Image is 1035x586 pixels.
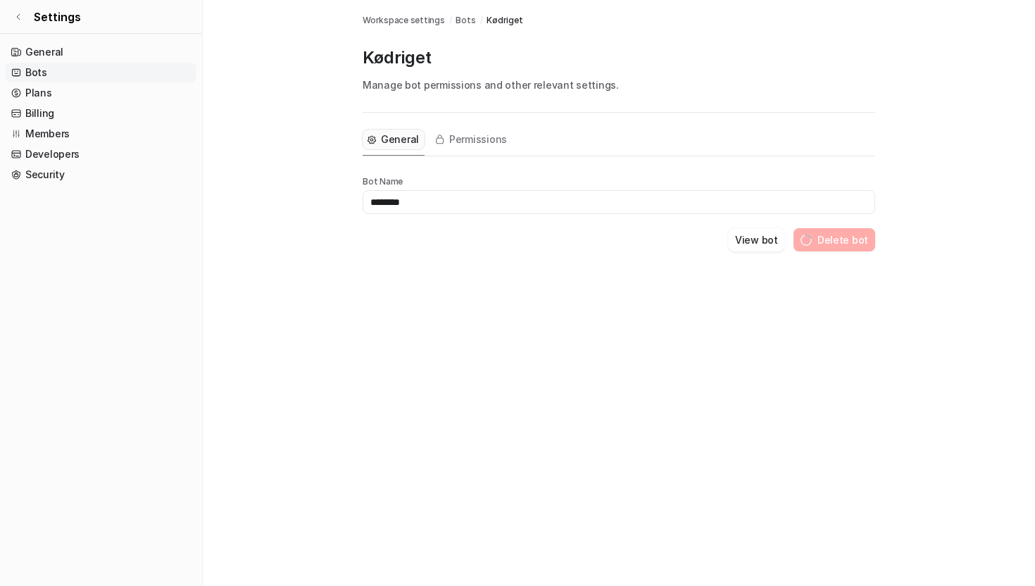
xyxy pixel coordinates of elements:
span: Kødriget [487,14,522,27]
button: View bot [728,228,785,251]
nav: Tabs [363,124,513,156]
a: Members [6,124,196,144]
p: Manage bot permissions and other relevant settings. [363,77,875,92]
a: Bots [456,14,475,27]
button: Permissions [430,130,513,149]
a: General [6,42,196,62]
a: Billing [6,104,196,123]
span: Settings [34,8,81,25]
button: General [363,130,425,149]
span: Permissions [449,132,507,146]
p: Bot Name [363,176,875,187]
a: Bots [6,63,196,82]
a: Security [6,165,196,185]
a: Workspace settings [363,14,445,27]
span: General [381,132,419,146]
span: / [480,14,483,27]
span: / [449,14,452,27]
a: Developers [6,144,196,164]
a: Plans [6,83,196,103]
p: Kødriget [363,46,875,69]
button: Delete bot [793,228,875,251]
